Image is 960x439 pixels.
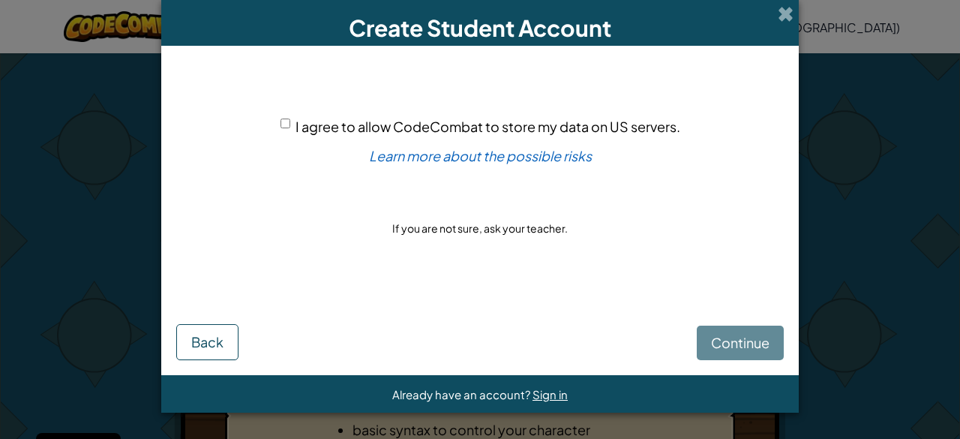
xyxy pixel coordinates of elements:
[176,324,238,360] button: Back
[349,14,611,42] span: Create Student Account
[532,387,568,401] a: Sign in
[295,118,680,135] span: I agree to allow CodeCombat to store my data on US servers.
[280,119,290,128] input: I agree to allow CodeCombat to store my data on US servers.
[191,333,223,350] span: Back
[392,221,568,236] p: If you are not sure, ask your teacher.
[369,147,592,164] a: Learn more about the possible risks
[392,387,532,401] span: Already have an account?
